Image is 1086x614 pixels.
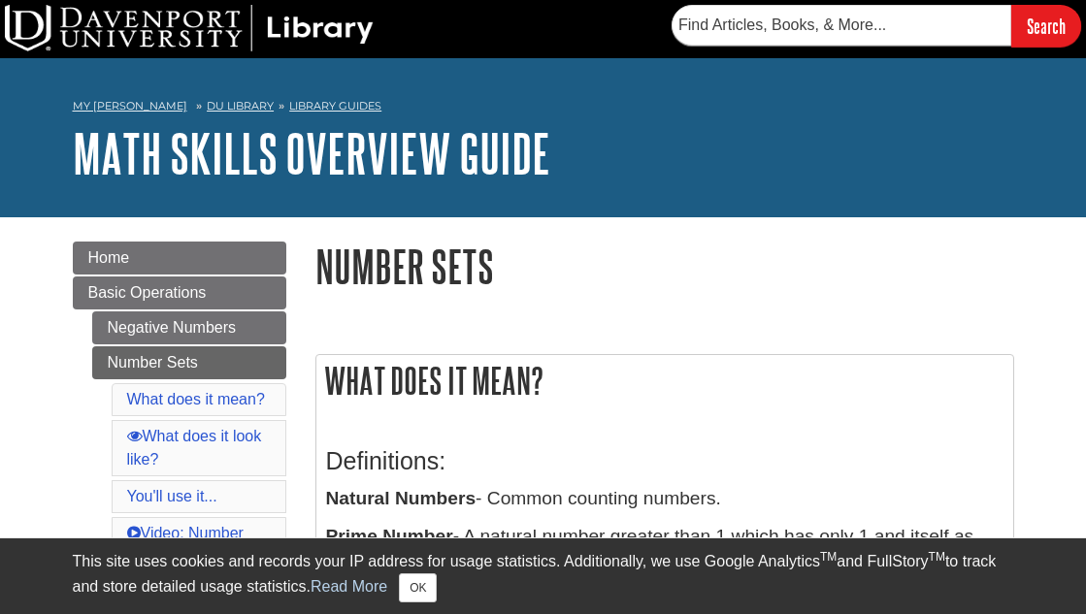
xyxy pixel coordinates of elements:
a: Video: Number Sets [127,525,244,565]
a: What does it look like? [127,428,262,468]
button: Close [399,573,437,602]
nav: breadcrumb [73,93,1014,124]
a: You'll use it... [127,488,217,504]
a: Negative Numbers [92,311,286,344]
a: Math Skills Overview Guide [73,123,550,183]
h2: What does it mean? [316,355,1013,406]
a: What does it mean? [127,391,265,407]
span: Basic Operations [88,284,207,301]
a: Read More [311,578,387,595]
p: - Common counting numbers. [326,485,1004,513]
sup: TM [820,550,837,564]
a: My [PERSON_NAME] [73,98,187,114]
h3: Definitions: [326,447,1004,475]
span: Home [88,249,130,266]
b: Natural Numbers [326,488,477,508]
a: DU Library [207,99,274,113]
a: Number Sets [92,346,286,379]
sup: TM [929,550,945,564]
div: This site uses cookies and records your IP address for usage statistics. Additionally, we use Goo... [73,550,1014,602]
a: Home [73,242,286,275]
form: Searches DU Library's articles, books, and more [672,5,1081,47]
p: - A natural number greater than 1 which has only 1 and itself as factors. [326,523,1004,579]
b: Prime Number [326,526,453,546]
input: Search [1011,5,1081,47]
a: Basic Operations [73,276,286,309]
input: Find Articles, Books, & More... [672,5,1011,46]
a: Library Guides [289,99,381,113]
img: DU Library [5,5,374,51]
h1: Number Sets [315,242,1014,291]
